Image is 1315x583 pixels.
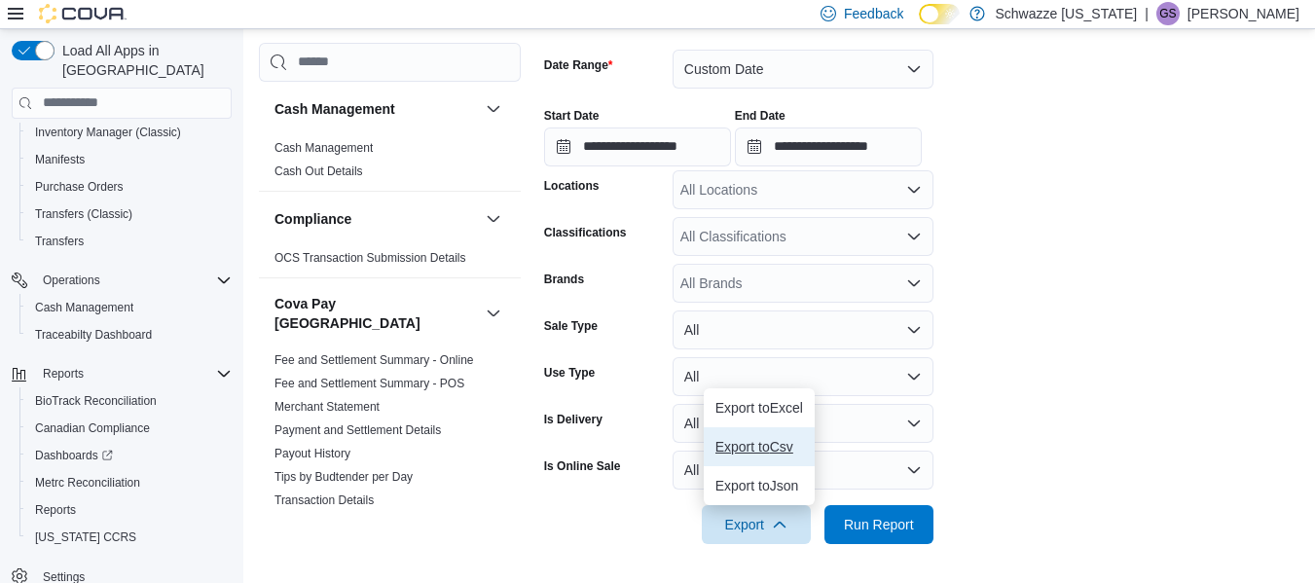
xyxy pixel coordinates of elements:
span: Operations [43,273,100,288]
span: Operations [35,269,232,292]
p: | [1145,2,1149,25]
span: Metrc Reconciliation [35,475,140,491]
label: Is Delivery [544,412,603,427]
span: Transfers (Classic) [35,206,132,222]
span: Metrc Reconciliation [27,471,232,494]
input: Press the down key to open a popover containing a calendar. [544,128,731,166]
button: BioTrack Reconciliation [19,387,239,415]
button: Cova Pay [GEOGRAPHIC_DATA] [482,302,505,325]
span: Export to Excel [715,400,803,416]
span: Cash Out Details [274,164,363,179]
a: OCS Transaction Submission Details [274,251,466,265]
span: Transfers (Classic) [27,202,232,226]
a: Payment and Settlement Details [274,423,441,437]
a: Cash Out Details [274,164,363,178]
button: Export toExcel [704,388,815,427]
span: Merchant Statement [274,399,380,415]
a: Metrc Reconciliation [27,471,148,494]
label: Is Online Sale [544,458,621,474]
input: Press the down key to open a popover containing a calendar. [735,128,922,166]
button: Open list of options [906,275,922,291]
a: Purchase Orders [27,175,131,199]
a: Dashboards [27,444,121,467]
span: Payment and Settlement Details [274,422,441,438]
span: BioTrack Reconciliation [27,389,232,413]
span: Export to Csv [715,439,803,455]
a: Canadian Compliance [27,417,158,440]
span: BioTrack Reconciliation [35,393,157,409]
button: Metrc Reconciliation [19,469,239,496]
button: All [673,310,933,349]
button: Cash Management [482,97,505,121]
span: Transfers [35,234,84,249]
button: Reports [4,360,239,387]
label: Sale Type [544,318,598,334]
span: Cash Management [35,300,133,315]
a: Dashboards [19,442,239,469]
label: End Date [735,108,785,124]
p: Schwazze [US_STATE] [995,2,1137,25]
div: Cova Pay [GEOGRAPHIC_DATA] [259,348,521,520]
span: Run Report [844,515,914,534]
a: Transfers [27,230,91,253]
span: Cash Management [274,140,373,156]
a: Cash Management [274,141,373,155]
span: Traceabilty Dashboard [27,323,232,346]
span: Reports [35,362,232,385]
button: Traceabilty Dashboard [19,321,239,348]
input: Dark Mode [919,4,960,24]
a: Reports [27,498,84,522]
span: Canadian Compliance [27,417,232,440]
button: Export [702,505,811,544]
button: Cash Management [274,99,478,119]
a: Payout History [274,447,350,460]
button: Inventory Manager (Classic) [19,119,239,146]
button: Transfers [19,228,239,255]
a: Transaction Details [274,493,374,507]
button: [US_STATE] CCRS [19,524,239,551]
h3: Compliance [274,209,351,229]
button: Operations [35,269,108,292]
a: Cash Management [27,296,141,319]
label: Classifications [544,225,627,240]
span: Manifests [27,148,232,171]
span: Purchase Orders [35,179,124,195]
button: Purchase Orders [19,173,239,200]
span: [US_STATE] CCRS [35,529,136,545]
span: Reports [35,502,76,518]
button: Manifests [19,146,239,173]
button: Cash Management [19,294,239,321]
label: Brands [544,272,584,287]
a: Merchant Statement [274,400,380,414]
span: Dashboards [35,448,113,463]
span: Canadian Compliance [35,420,150,436]
span: Transaction Details [274,492,374,508]
a: Manifests [27,148,92,171]
a: Fee and Settlement Summary - Online [274,353,474,367]
span: Fee and Settlement Summary - POS [274,376,464,391]
a: [US_STATE] CCRS [27,526,144,549]
a: Tips by Budtender per Day [274,470,413,484]
a: BioTrack Reconciliation [27,389,164,413]
button: Export toCsv [704,427,815,466]
span: Payout History [274,446,350,461]
label: Date Range [544,57,613,73]
span: Export [713,505,799,544]
span: Cash Management [27,296,232,319]
span: Inventory Manager (Classic) [27,121,232,144]
button: Operations [4,267,239,294]
button: Reports [19,496,239,524]
button: Compliance [482,207,505,231]
label: Use Type [544,365,595,381]
div: Compliance [259,246,521,277]
button: Open list of options [906,229,922,244]
a: Inventory Manager (Classic) [27,121,189,144]
button: Run Report [824,505,933,544]
span: Inventory Manager (Classic) [35,125,181,140]
span: Tips by Budtender per Day [274,469,413,485]
span: Reports [43,366,84,382]
span: Feedback [844,4,903,23]
img: Cova [39,4,127,23]
div: Cash Management [259,136,521,191]
button: All [673,404,933,443]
